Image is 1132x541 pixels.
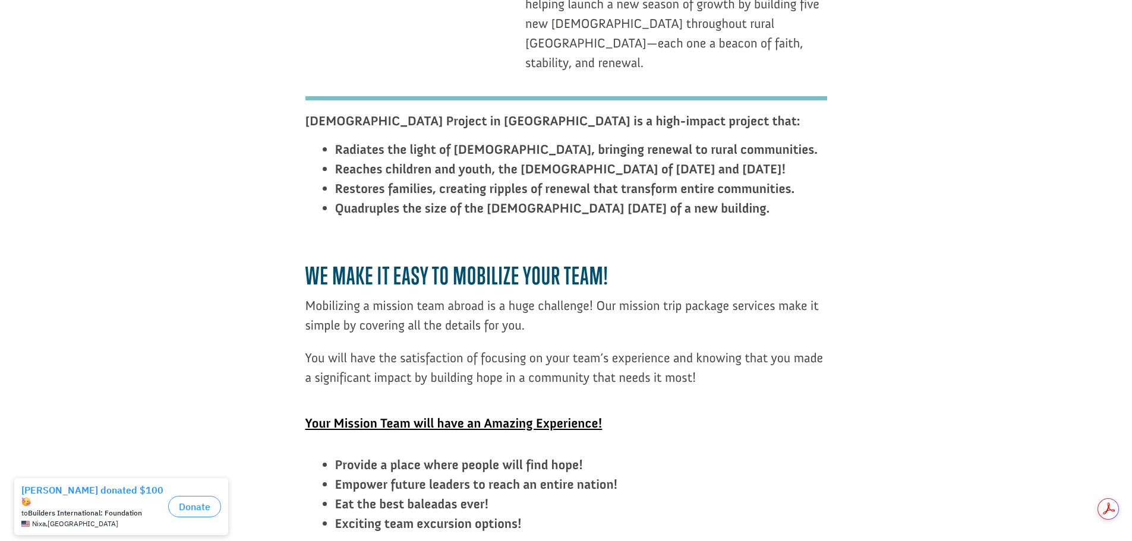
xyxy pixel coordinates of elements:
[335,515,522,531] strong: ​Exciting team excursion options!
[21,25,31,34] img: emoji partyFace
[305,261,608,290] span: We Make it Easy to Mobilize Your Team!
[168,24,221,45] button: Donate
[305,298,819,333] span: Mobilizing a mission team abroad is a huge challenge! Our mission trip package services make it s...
[305,350,824,385] span: You will have the satisfaction of focusing on your team’s experience and knowing that you made a ...
[21,12,163,36] div: [PERSON_NAME] donated $100
[335,476,618,492] strong: Empower future leaders to reach an entire nation!
[21,37,163,45] div: to
[21,48,30,56] img: US.png
[335,181,795,197] b: Restores families, creating ripples of renewal that transform entire communities.
[305,415,603,431] span: Your Mission Team will have an Amazing Experience!
[335,457,583,473] strong: Provide a place where people will find hope!
[335,161,786,177] b: Reaches children and youth, the [DEMOGRAPHIC_DATA] of [DATE] and [DATE]!
[335,141,818,157] b: Radiates the light of [DEMOGRAPHIC_DATA], bringing renewal to rural communities.
[335,200,770,216] b: Quadruples the size of the [DEMOGRAPHIC_DATA] [DATE] of a new building.
[305,113,800,129] b: [DEMOGRAPHIC_DATA] Project in [GEOGRAPHIC_DATA] is a high-impact project that:
[28,36,142,45] strong: Builders International: Foundation
[335,496,489,512] strong: ​Eat the best baleadas ever!
[32,48,118,56] span: Nixa , [GEOGRAPHIC_DATA]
